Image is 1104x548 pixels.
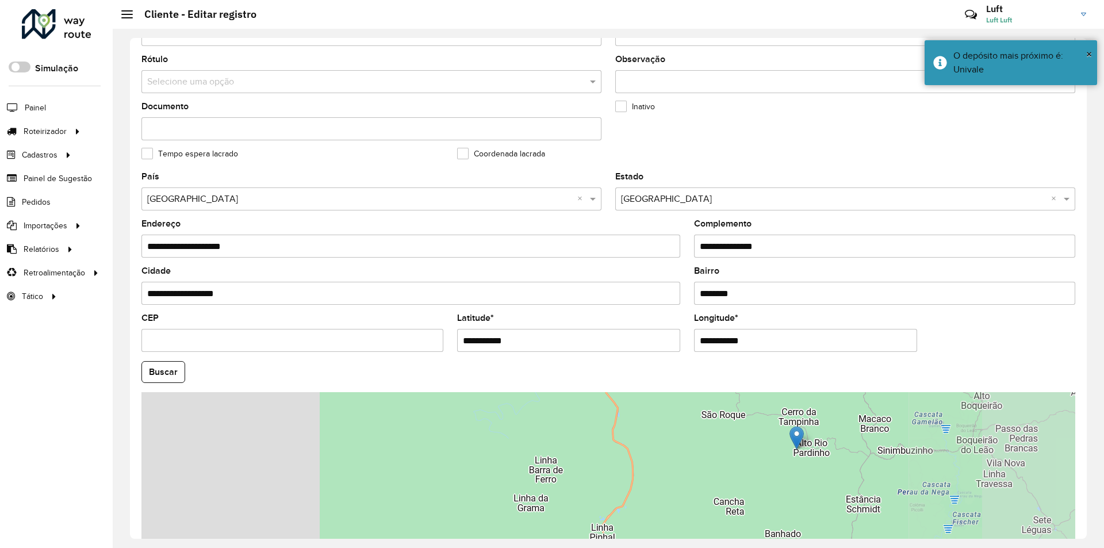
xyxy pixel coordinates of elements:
label: Complemento [694,217,752,231]
label: Coordenada lacrada [457,148,545,160]
h2: Cliente - Editar registro [133,8,256,21]
span: Clear all [577,192,587,206]
span: Importações [24,220,67,232]
span: × [1086,48,1092,60]
label: Endereço [141,217,181,231]
span: Clear all [1051,192,1061,206]
span: Retroalimentação [24,267,85,279]
span: Cadastros [22,149,57,161]
span: Pedidos [22,196,51,208]
button: Buscar [141,361,185,383]
a: Contato Rápido [959,2,983,27]
label: Rótulo [141,52,168,66]
label: CEP [141,311,159,325]
button: Close [1086,45,1092,63]
label: Estado [615,170,643,183]
label: Observação [615,52,665,66]
span: Tático [22,290,43,302]
img: Marker [789,426,804,450]
span: Painel [25,102,46,114]
label: Documento [141,99,189,113]
span: Luft Luft [986,15,1072,25]
label: Longitude [694,311,738,325]
span: Relatórios [24,243,59,255]
label: Simulação [35,62,78,75]
label: Inativo [615,101,655,113]
span: Roteirizador [24,125,67,137]
label: Tempo espera lacrado [141,148,238,160]
h3: Luft [986,3,1072,14]
label: Latitude [457,311,494,325]
label: País [141,170,159,183]
div: O depósito mais próximo é: Univale [953,49,1088,76]
span: Painel de Sugestão [24,173,92,185]
label: Cidade [141,264,171,278]
label: Bairro [694,264,719,278]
